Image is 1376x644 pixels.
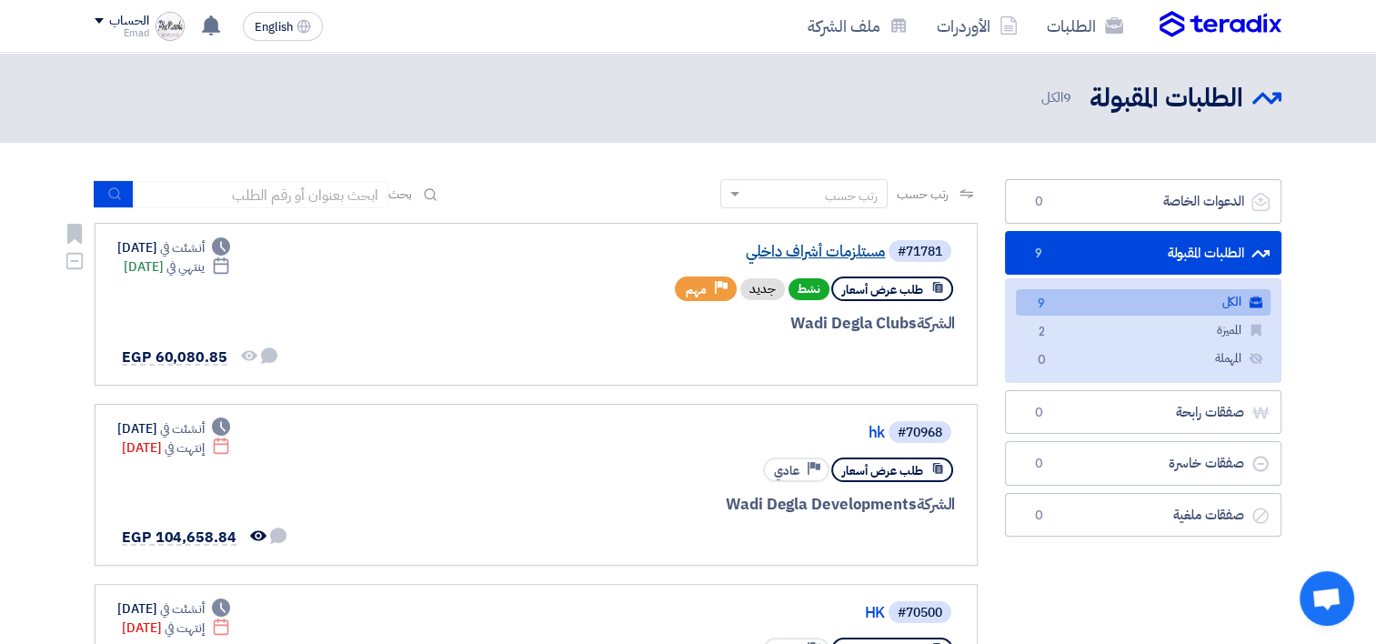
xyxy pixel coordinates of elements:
[134,181,388,208] input: ابحث بعنوان أو رقم الطلب
[1028,455,1050,473] span: 0
[165,619,204,638] span: إنتهت في
[122,438,230,458] div: [DATE]
[788,278,829,300] span: نشط
[825,186,878,206] div: رتب حسب
[1005,441,1281,486] a: صفقات خاسرة0
[1030,351,1052,370] span: 0
[117,599,230,619] div: [DATE]
[1028,507,1050,525] span: 0
[898,607,942,619] div: #70500
[1016,317,1271,344] a: المميزة
[1063,87,1071,107] span: 9
[122,619,230,638] div: [DATE]
[160,599,204,619] span: أنشئت في
[898,246,942,258] div: #71781
[117,238,230,257] div: [DATE]
[898,427,942,439] div: #70968
[160,419,204,438] span: أنشئت في
[388,185,412,204] span: بحث
[1028,404,1050,422] span: 0
[1005,179,1281,224] a: الدعوات الخاصة0
[160,238,204,257] span: أنشئت في
[1032,5,1138,47] a: الطلبات
[122,527,236,548] span: EGP 104,658.84
[1028,245,1050,263] span: 9
[774,462,799,479] span: عادي
[124,257,230,277] div: [DATE]
[1160,11,1281,38] img: Teradix logo
[165,438,204,458] span: إنتهت في
[1016,346,1271,372] a: المهملة
[1030,323,1052,342] span: 2
[122,347,227,368] span: EGP 60,080.85
[740,278,785,300] div: جديد
[686,281,707,298] span: مهم
[1005,231,1281,276] a: الطلبات المقبولة9
[1005,390,1281,435] a: صفقات رابحة0
[521,244,885,260] a: مستلزمات أشراف داخلي
[521,605,885,621] a: HK
[243,12,323,41] button: English
[109,14,148,29] div: الحساب
[95,28,148,38] div: Emad
[1030,295,1052,314] span: 9
[793,5,922,47] a: ملف الشركة
[1090,81,1243,116] h2: الطلبات المقبولة
[842,462,923,479] span: طلب عرض أسعار
[1040,87,1075,108] span: الكل
[922,5,1032,47] a: الأوردرات
[1028,193,1050,211] span: 0
[1005,493,1281,538] a: صفقات ملغية0
[517,493,955,517] div: Wadi Degla Developments
[842,281,923,298] span: طلب عرض أسعار
[521,425,885,441] a: hk
[917,312,956,335] span: الشركة
[1300,571,1354,626] div: Open chat
[156,12,185,41] img: SmartSelectCamScanner_1740922999514.jpg
[1016,289,1271,316] a: الكل
[166,257,204,277] span: ينتهي في
[917,493,956,516] span: الشركة
[517,312,955,336] div: Wadi Degla Clubs
[255,21,293,34] span: English
[117,419,230,438] div: [DATE]
[897,185,949,204] span: رتب حسب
